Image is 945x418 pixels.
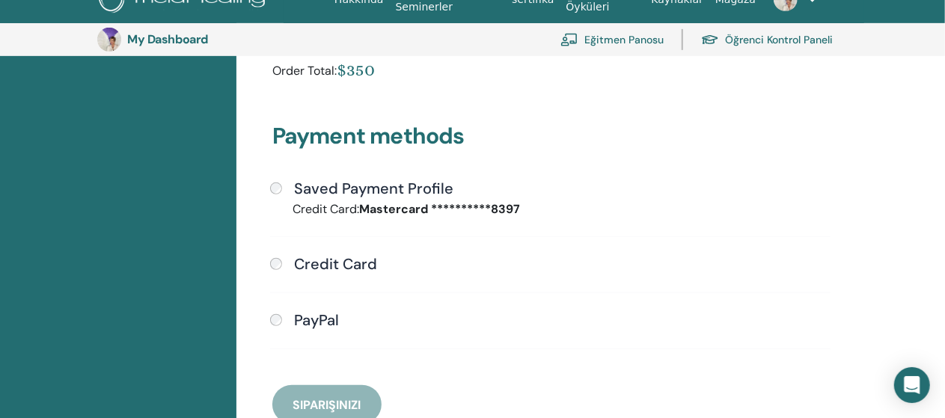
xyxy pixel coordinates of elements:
[701,23,833,56] a: Öğrenci Kontrol Paneli
[560,23,664,56] a: Eğitmen Panosu
[294,255,377,273] h4: Credit Card
[701,34,719,46] img: graduation-cap.svg
[337,59,375,81] div: $350
[294,311,339,329] h4: PayPal
[272,59,337,87] div: Order Total:
[560,33,578,46] img: chalkboard-teacher.svg
[272,123,828,156] h3: Payment methods
[281,200,551,218] div: Credit Card:
[127,32,277,46] h3: My Dashboard
[894,367,930,403] div: Open Intercom Messenger
[294,179,453,197] h4: Saved Payment Profile
[97,28,121,52] img: default.jpg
